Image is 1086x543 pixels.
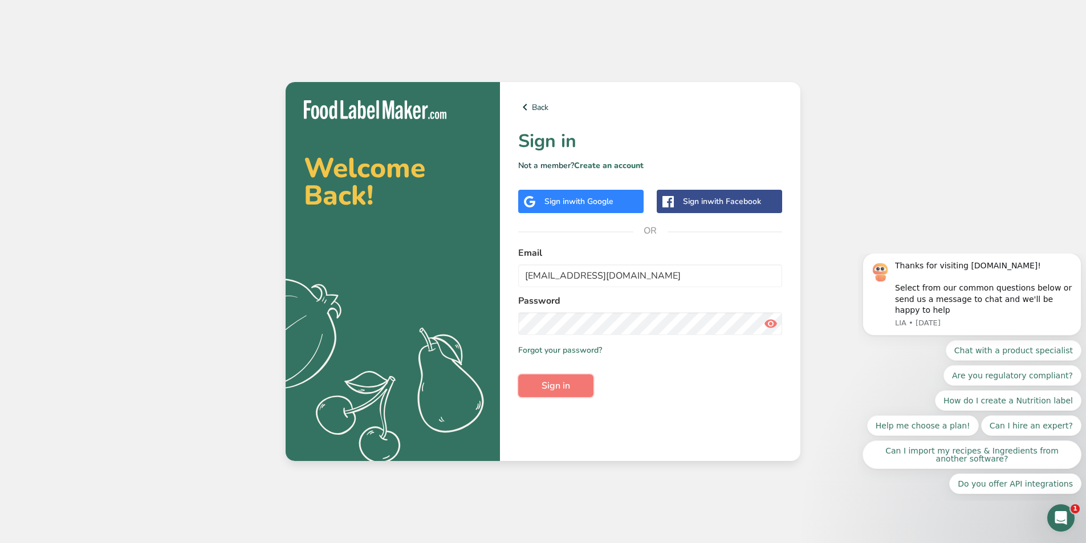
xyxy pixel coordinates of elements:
[13,10,31,28] img: Profile image for LIA
[37,7,215,63] div: Thanks for visiting [DOMAIN_NAME]! Select from our common questions below or send us a message to...
[9,162,121,182] button: Quick reply: Help me choose a plan!
[544,195,613,207] div: Sign in
[518,100,782,114] a: Back
[1071,504,1080,513] span: 1
[37,7,215,63] div: Message content
[574,160,644,171] a: Create an account
[542,379,570,393] span: Sign in
[91,220,223,240] button: Quick reply: Do you offer API integrations
[5,187,223,215] button: Quick reply: Can I import my recipes & Ingredients from another software?
[1047,504,1075,532] iframe: Intercom live chat
[707,196,761,207] span: with Facebook
[518,246,782,260] label: Email
[88,87,223,107] button: Quick reply: Chat with a product specialist
[518,128,782,155] h1: Sign in
[518,294,782,308] label: Password
[518,344,602,356] a: Forgot your password?
[858,254,1086,501] iframe: Intercom notifications message
[37,64,215,75] p: Message from LIA, sent 1d ago
[633,214,668,248] span: OR
[86,112,223,132] button: Quick reply: Are you regulatory compliant?
[518,264,782,287] input: Enter Your Email
[123,162,223,182] button: Quick reply: Can I hire an expert?
[304,154,482,209] h2: Welcome Back!
[518,160,782,172] p: Not a member?
[683,195,761,207] div: Sign in
[304,100,446,119] img: Food Label Maker
[569,196,613,207] span: with Google
[77,137,223,157] button: Quick reply: How do I create a Nutrition label
[5,87,223,240] div: Quick reply options
[518,374,593,397] button: Sign in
